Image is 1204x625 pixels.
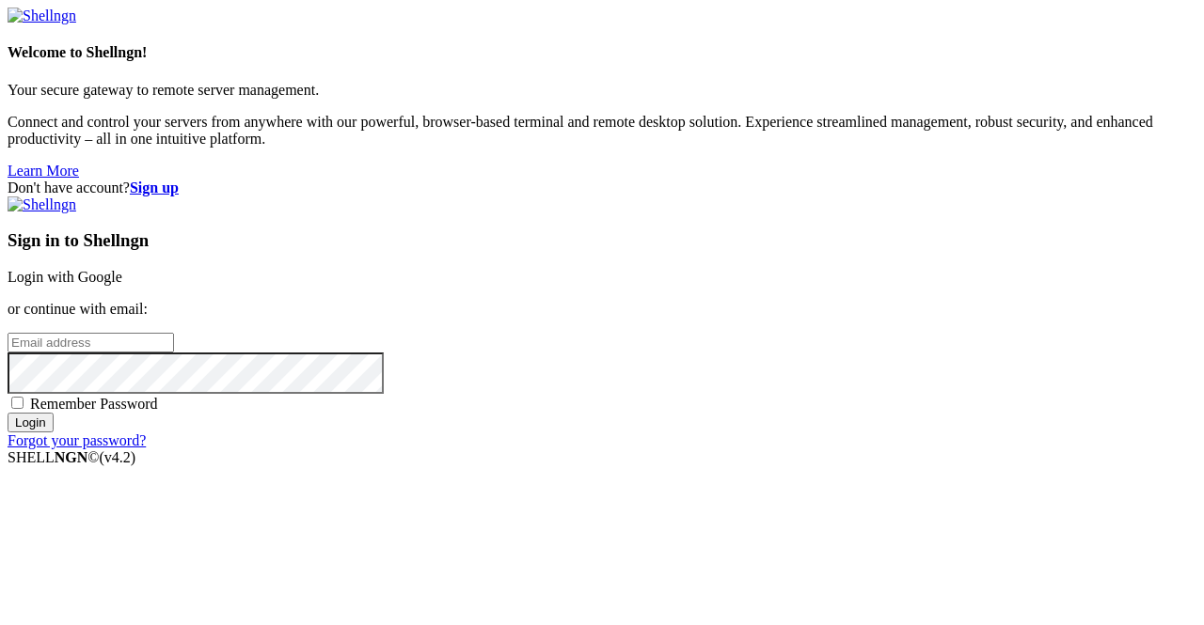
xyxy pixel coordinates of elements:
span: Remember Password [30,396,158,412]
div: Don't have account? [8,180,1196,196]
img: Shellngn [8,196,76,213]
a: Login with Google [8,269,122,285]
input: Email address [8,333,174,352]
span: SHELL © [8,449,135,465]
p: or continue with email: [8,301,1196,318]
p: Your secure gateway to remote server management. [8,82,1196,99]
input: Login [8,413,54,432]
a: Sign up [130,180,179,195]
b: NGN [55,449,88,465]
span: 4.2.0 [100,449,136,465]
h4: Welcome to Shellngn! [8,44,1196,61]
p: Connect and control your servers from anywhere with our powerful, browser-based terminal and remo... [8,114,1196,148]
h3: Sign in to Shellngn [8,230,1196,251]
a: Forgot your password? [8,432,146,448]
img: Shellngn [8,8,76,24]
a: Learn More [8,163,79,179]
input: Remember Password [11,397,24,409]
